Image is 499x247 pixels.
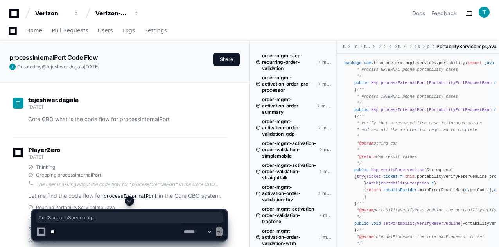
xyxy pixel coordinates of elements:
img: ACg8ocL-P3SnoSMinE6cJ4KuvimZdrZkjavFcOgZl8SznIp-YIbKyw=s96-c [9,64,16,70]
span: makeErrorResultMap [419,188,463,192]
span: master [322,59,331,65]
span: master [323,168,331,175]
span: catch [366,181,379,186]
span: [DATE] [28,154,43,160]
span: [DATE] [84,64,99,70]
span: [DATE] [28,104,43,110]
span: tejeshwer.degala [47,64,84,70]
span: tejeshwer.degala [28,97,79,103]
span: package [345,61,361,65]
span: master [324,147,331,153]
span: services [418,43,420,50]
span: master [322,125,331,131]
span: Grepping processInternalPort [36,172,101,178]
p: Core CBO what is the code flow for processInternalPort [28,115,227,124]
span: PortabilityPortRequestBean [429,81,492,85]
span: ticket [383,174,398,179]
span: processInternalPort [381,107,427,112]
span: /** * Verify that a reserved line case is in good status * and has all the information required t... [345,114,482,166]
a: Home [26,22,42,40]
span: resultsBuilder [383,188,417,192]
span: Map [371,168,378,172]
span: return [366,188,381,192]
span: verifyReservedLine [381,168,424,172]
a: Docs [412,9,425,17]
span: order-mgmt-acp-recurring-order-validation [262,53,316,72]
span: crm [395,61,402,65]
span: Map [371,107,378,112]
a: Settings [144,22,167,40]
span: order-mgmt-activation-order-summary [262,97,315,115]
div: Verizon [35,9,69,17]
span: order-mgmt-activation-order-validation-straighttalk [262,162,317,181]
span: @return [359,154,376,159]
span: PlayerZero [28,148,60,152]
span: getCode [470,188,487,192]
button: Verizon-Clarify-Order-Management [92,6,142,20]
span: java [485,61,494,65]
span: Logs [122,28,135,33]
span: Map [371,81,378,85]
span: public [354,168,369,172]
span: = [400,174,402,179]
span: PortabilityException [381,181,429,186]
span: order-mgmt-activation-order-validation-simplemobile [262,140,318,159]
span: PortScenarioServiceImpl [39,215,220,221]
span: portabilityVerifyReservedLine [417,174,487,179]
span: tracfone [373,61,393,65]
span: PortabilityServiceImpl.java [436,43,497,50]
span: impl [405,61,415,65]
span: /** * Process INTERNAL phone portability cases */ [345,88,458,106]
span: services [355,43,358,50]
img: ACg8ocL-P3SnoSMinE6cJ4KuvimZdrZkjavFcOgZl8SznIp-YIbKyw=s96-c [479,7,490,18]
button: Feedback [431,9,457,17]
p: Let me find the code flow for in the Core CBO system. [28,192,227,201]
div: Verizon-Clarify-Order-Management [95,9,129,17]
span: e [494,188,496,192]
span: Settings [144,28,167,33]
span: tracfone [343,43,345,50]
span: Ticket [366,174,381,179]
span: @ [42,64,47,70]
span: import [468,61,482,65]
span: Thinking [36,164,55,170]
span: public [354,81,369,85]
code: processInternalPort [102,193,159,200]
span: order-mgmt-activation-order-validation-tbv [262,184,316,203]
span: portability [427,43,430,50]
span: e [465,188,467,192]
span: String [427,168,441,172]
span: esn [443,168,451,172]
iframe: Open customer support [474,221,495,242]
span: portability [439,61,465,65]
span: master [321,103,331,109]
span: processExternalPort [381,81,427,85]
span: try [357,174,364,179]
button: Verizon [32,6,82,20]
span: master [322,81,331,87]
span: master [322,190,331,197]
span: Created by [17,64,99,70]
button: Share [213,53,240,66]
span: PortabilityPortRequestBean [429,107,492,112]
span: public [354,107,369,112]
span: order-mgmt-activation-order-pre-processor [262,75,316,93]
span: com [364,61,371,65]
span: this [405,174,415,179]
a: Logs [122,22,135,40]
a: Users [98,22,113,40]
div: The user is asking about the code flow for "processInternalPort" in the Core CBO (Customer Back O... [36,181,227,188]
span: Pull Requests [52,28,88,33]
span: tracfone-crm [364,43,370,50]
span: order-mgmt-activation-order-validation-gdp [262,118,316,137]
span: e [431,181,434,186]
span: services [417,61,436,65]
span: @param [359,141,373,146]
a: Pull Requests [52,22,88,40]
span: tracfone [398,43,400,50]
span: Users [98,28,113,33]
img: ACg8ocL-P3SnoSMinE6cJ4KuvimZdrZkjavFcOgZl8SznIp-YIbKyw=s96-c [13,98,23,109]
span: Home [26,28,42,33]
app-text-character-animate: processInternalPort Code Flow [9,54,97,61]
